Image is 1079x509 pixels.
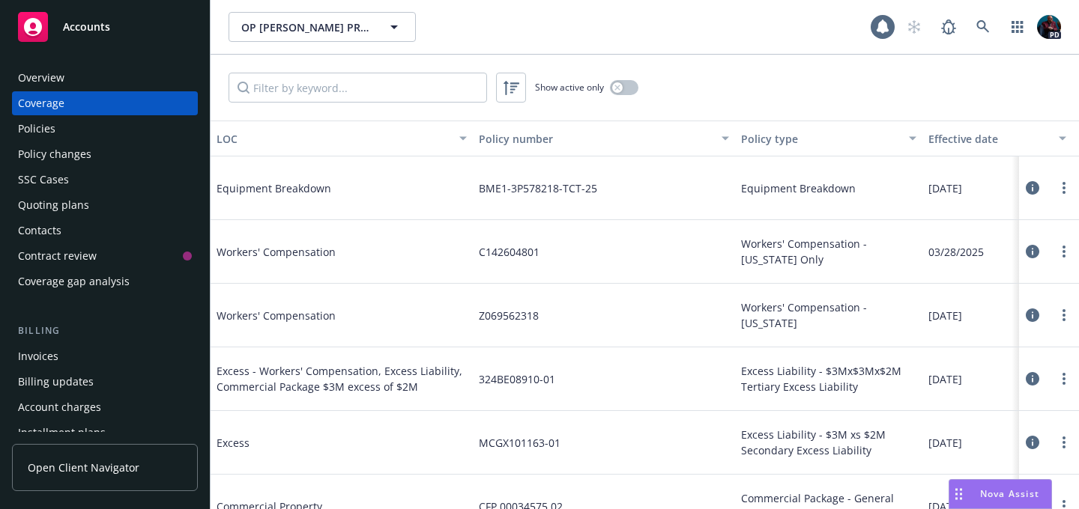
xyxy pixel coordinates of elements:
span: 324BE08910-01 [479,371,555,387]
div: Coverage gap analysis [18,269,130,293]
div: Contacts [18,219,61,243]
div: LOC [217,131,450,147]
div: Billing [12,323,198,338]
span: Workers' Compensation - [US_STATE] [741,299,916,331]
span: OP [PERSON_NAME] PRODUCE CO INC [241,19,371,35]
span: C142604801 [479,244,539,260]
div: Policy changes [18,142,91,166]
button: Policy type [735,121,922,156]
span: Accounts [63,21,110,33]
button: OP [PERSON_NAME] PRODUCE CO INC [229,12,416,42]
span: Excess [217,435,441,451]
div: Installment plans [18,421,106,445]
span: Nova Assist [980,487,1039,500]
div: Billing updates [18,370,94,394]
button: Nova Assist [949,479,1052,509]
input: Filter by keyword... [229,73,487,103]
a: Report a Bug [934,12,964,42]
span: [DATE] [928,371,962,387]
a: more [1055,370,1073,388]
span: 03/28/2025 [928,244,984,260]
span: Excess Liability - $3M xs $2M Secondary Excess Liability [741,427,916,458]
span: [DATE] [928,180,962,196]
a: Overview [12,66,198,90]
a: Accounts [12,6,198,48]
a: Policies [12,117,198,141]
div: Coverage [18,91,64,115]
span: Show active only [535,81,604,94]
div: Contract review [18,244,97,268]
a: Start snowing [899,12,929,42]
div: Quoting plans [18,193,89,217]
div: Drag to move [949,480,968,508]
span: BME1-3P578218-TCT-25 [479,180,597,196]
div: Effective date [928,131,1050,147]
div: Policy number [479,131,713,147]
a: more [1055,306,1073,324]
span: Workers' Compensation [217,244,441,260]
a: Quoting plans [12,193,198,217]
button: LOC [211,121,473,156]
span: Excess Liability - $3Mx$3Mx$2M Tertiary Excess Liability [741,363,916,394]
span: [DATE] [928,435,962,451]
span: Equipment Breakdown [741,180,856,196]
a: Contract review [12,244,198,268]
span: MCGX101163-01 [479,435,560,451]
span: Z069562318 [479,308,539,323]
span: Open Client Navigator [28,460,139,475]
div: Invoices [18,344,58,368]
a: Search [968,12,998,42]
a: Account charges [12,395,198,419]
span: Workers' Compensation [217,308,441,323]
a: Policy changes [12,142,198,166]
a: more [1055,243,1073,260]
a: Installment plans [12,421,198,445]
button: Effective date [922,121,1072,156]
span: [DATE] [928,308,962,323]
a: Contacts [12,219,198,243]
span: Workers' Compensation - [US_STATE] Only [741,236,916,267]
button: Policy number [473,121,735,156]
div: SSC Cases [18,168,69,192]
img: photo [1037,15,1061,39]
a: SSC Cases [12,168,198,192]
a: Coverage [12,91,198,115]
div: Policy type [741,131,900,147]
div: Overview [18,66,64,90]
div: Account charges [18,395,101,419]
a: Coverage gap analysis [12,269,198,293]
a: Switch app [1003,12,1033,42]
span: Equipment Breakdown [217,180,441,196]
a: Billing updates [12,370,198,394]
div: Policies [18,117,55,141]
span: Excess - Workers' Compensation, Excess Liability, Commercial Package $3M excess of $2M [217,363,467,394]
a: more [1055,433,1073,451]
a: more [1055,179,1073,197]
a: Invoices [12,344,198,368]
